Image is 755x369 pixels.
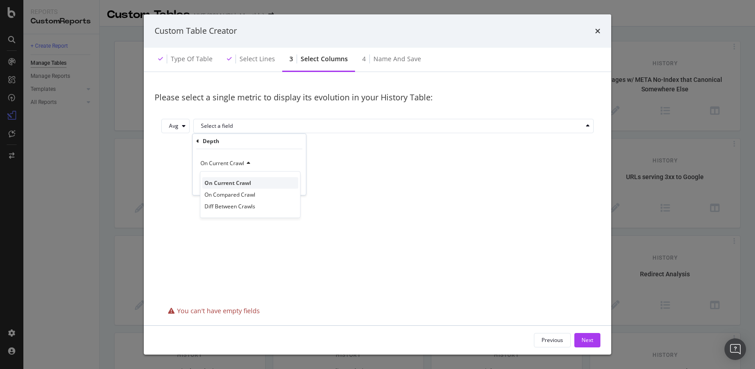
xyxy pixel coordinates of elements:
[161,119,190,133] button: Avg
[534,333,571,347] button: Previous
[373,54,421,63] div: Name and save
[155,83,600,112] div: Please select a single metric to display its evolution in your History Table:
[542,336,563,344] div: Previous
[289,54,293,63] div: 3
[724,338,746,360] div: Open Intercom Messenger
[201,123,582,129] div: Select a field
[204,179,251,187] span: On Current Crawl
[582,336,593,344] div: Next
[144,14,611,355] div: modal
[204,191,255,198] span: On Compared Crawl
[362,54,366,63] div: 4
[203,137,219,145] div: Depth
[155,25,237,37] div: Custom Table Creator
[595,25,600,37] div: times
[200,160,244,167] span: On Current Crawl
[301,54,348,63] div: Select columns
[204,202,255,210] span: Diff Between Crawls
[171,54,213,63] div: Type of table
[240,54,275,63] div: Select lines
[193,119,594,133] button: Select a field
[177,306,260,315] span: You can't have empty fields
[574,333,600,347] button: Next
[169,123,178,129] div: Avg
